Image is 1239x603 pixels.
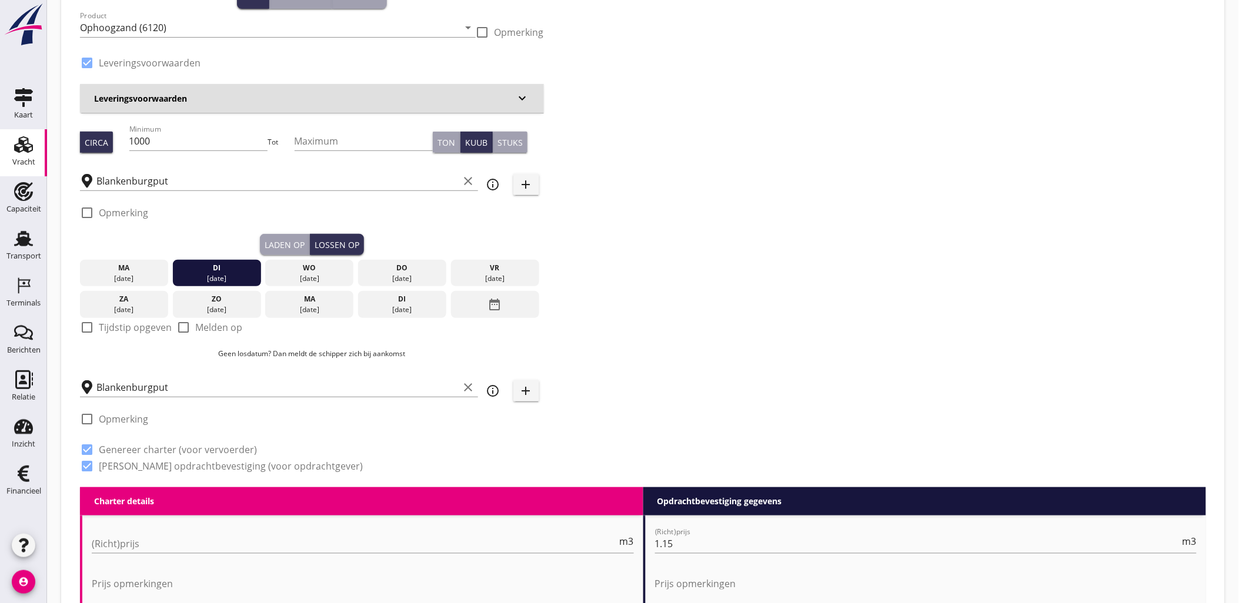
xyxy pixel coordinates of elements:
[488,294,502,315] i: date_range
[433,132,460,153] button: Ton
[80,132,113,153] button: Circa
[268,137,295,148] div: Tot
[655,534,1181,553] input: (Richt)prijs
[83,294,165,304] div: za
[12,440,35,448] div: Inzicht
[6,487,41,495] div: Financieel
[361,294,443,304] div: di
[295,132,433,150] input: Maximum
[2,3,45,46] img: logo-small.a267ee39.svg
[310,234,364,255] button: Lossen op
[83,263,165,273] div: ma
[80,349,544,359] p: Geen losdatum? Dan meldt de schipper zich bij aankomst
[268,273,350,284] div: [DATE]
[80,18,459,37] input: Product
[495,26,544,38] label: Opmerking
[265,239,305,251] div: Laden op
[12,393,35,401] div: Relatie
[438,136,455,149] div: Ton
[486,177,500,192] i: info_outline
[96,172,459,190] input: Laadplaats
[493,132,527,153] button: Stuks
[176,263,258,273] div: di
[94,92,516,105] h3: Leveringsvoorwaarden
[85,136,108,149] div: Circa
[516,91,530,105] i: keyboard_arrow_down
[315,239,359,251] div: Lossen op
[462,380,476,394] i: clear
[465,136,487,149] div: Kuub
[519,177,533,192] i: add
[99,460,363,472] label: [PERSON_NAME] opdrachtbevestiging (voor opdrachtgever)
[6,205,41,213] div: Capaciteit
[268,294,350,304] div: ma
[361,304,443,315] div: [DATE]
[361,263,443,273] div: do
[462,21,476,35] i: arrow_drop_down
[12,570,35,594] i: account_circle
[7,346,41,354] div: Berichten
[268,263,350,273] div: wo
[83,273,165,284] div: [DATE]
[620,537,634,546] span: m3
[92,534,617,553] input: (Richt)prijs
[6,252,41,260] div: Transport
[176,294,258,304] div: zo
[1183,537,1197,546] span: m3
[83,304,165,315] div: [DATE]
[268,304,350,315] div: [DATE]
[260,234,310,255] button: Laden op
[361,273,443,284] div: [DATE]
[176,304,258,315] div: [DATE]
[497,136,523,149] div: Stuks
[99,444,257,455] label: Genereer charter (voor vervoerder)
[96,378,459,397] input: Losplaats
[195,321,242,333] label: Melden op
[486,384,500,398] i: info_outline
[6,299,41,307] div: Terminals
[12,158,35,166] div: Vracht
[14,111,33,119] div: Kaart
[176,273,258,284] div: [DATE]
[99,321,172,333] label: Tijdstip opgeven
[519,384,533,398] i: add
[99,207,148,219] label: Opmerking
[460,132,493,153] button: Kuub
[99,413,148,425] label: Opmerking
[99,57,201,69] label: Leveringsvoorwaarden
[454,273,536,284] div: [DATE]
[129,132,268,150] input: Minimum
[462,174,476,188] i: clear
[454,263,536,273] div: vr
